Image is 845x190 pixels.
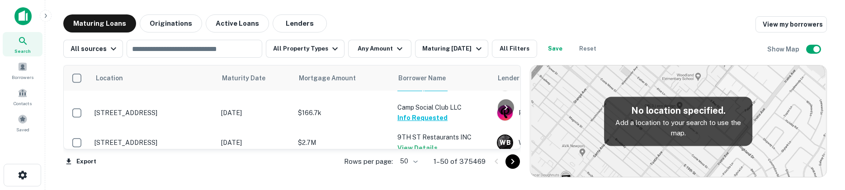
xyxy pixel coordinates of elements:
button: Originations [140,14,202,32]
button: Go to next page [505,154,520,169]
span: Mortgage Amount [299,73,368,83]
h5: No location specified. [611,104,745,117]
button: View Details [397,143,438,153]
span: Search [14,47,31,55]
button: All Property Types [266,40,345,58]
iframe: Chat Widget [800,118,845,161]
div: 50 [397,155,419,168]
p: Rows per page: [344,156,393,167]
th: Location [90,65,217,91]
a: View my borrowers [755,16,827,32]
button: All Filters [492,40,537,58]
img: map-placeholder.webp [530,65,826,177]
button: Info Requested [397,112,448,123]
span: Maturity Date [222,73,277,83]
button: Active Loans [206,14,269,32]
th: Lender [492,65,637,91]
button: Any Amount [348,40,411,58]
span: Saved [16,126,29,133]
button: Lenders [273,14,327,32]
p: [STREET_ADDRESS] [94,109,212,117]
p: [STREET_ADDRESS] [94,139,212,147]
p: 1–50 of 375469 [434,156,486,167]
button: Save your search to get updates of matches that match your search criteria. [541,40,570,58]
th: Borrower Name [393,65,492,91]
span: Contacts [14,100,32,107]
p: $166.7k [298,108,388,118]
button: Export [63,155,99,168]
a: Contacts [3,84,42,109]
button: Reset [573,40,602,58]
th: Mortgage Amount [293,65,393,91]
button: Maturing Loans [63,14,136,32]
img: capitalize-icon.png [14,7,32,25]
p: 9TH ST Restaurants INC [397,132,488,142]
div: All sources [71,43,119,54]
a: Saved [3,111,42,135]
a: Search [3,32,42,56]
span: Borrowers [12,74,33,81]
button: All sources [63,40,123,58]
p: Add a location to your search to use the map. [611,117,745,139]
th: Maturity Date [217,65,293,91]
a: Borrowers [3,58,42,83]
span: Borrower Name [398,73,446,83]
p: Camp Social Club LLC [397,102,488,112]
p: [DATE] [221,108,289,118]
div: Maturing [DATE] [422,43,484,54]
p: [DATE] [221,138,289,148]
p: $2.7M [298,138,388,148]
button: Maturing [DATE] [415,40,488,58]
h6: Show Map [767,44,801,54]
span: Location [95,73,123,83]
